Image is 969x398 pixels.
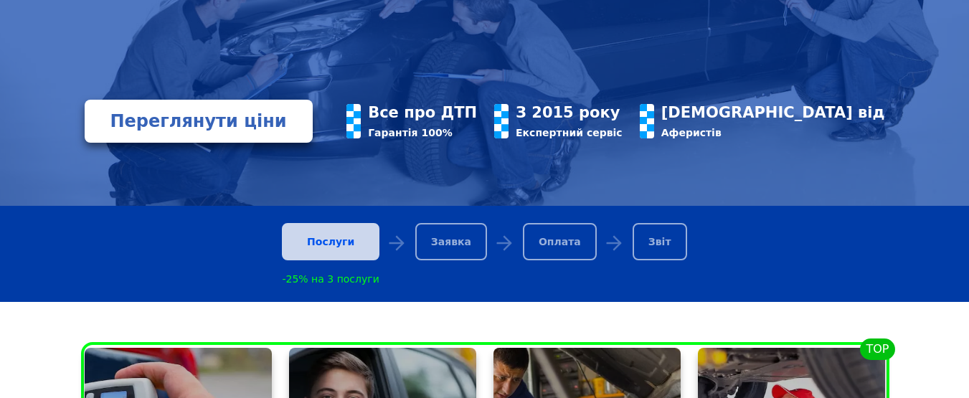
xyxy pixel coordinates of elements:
div: Звіт [633,223,687,260]
div: Гарантія 100% [368,127,477,138]
div: Аферистів [661,127,885,138]
div: Все про ДТП [368,104,477,121]
div: Експертний сервіс [516,127,623,138]
div: [DEMOGRAPHIC_DATA] від [661,104,885,121]
div: Оплата [523,223,597,260]
div: Заявка [415,223,487,260]
div: -25% на 3 послуги [282,273,379,285]
a: Послуги [282,223,379,260]
div: З 2015 року [516,104,623,121]
a: Переглянути ціни [85,100,313,143]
